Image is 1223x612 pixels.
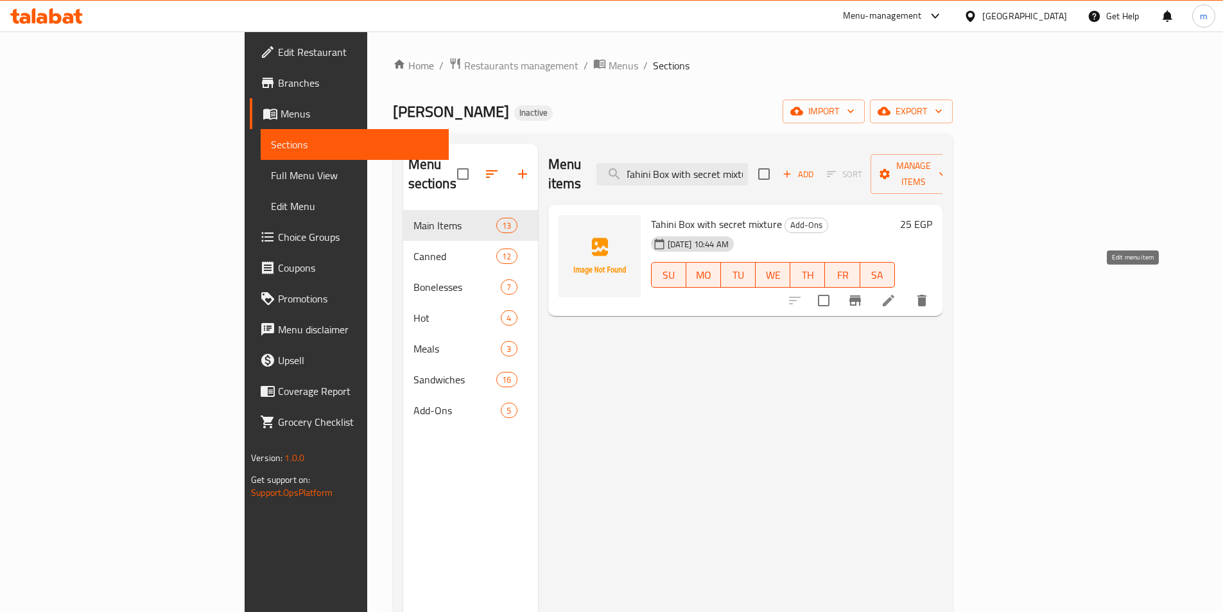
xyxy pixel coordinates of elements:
button: Add [777,164,819,184]
div: Meals3 [403,333,538,364]
a: Menus [593,57,638,74]
span: FR [830,266,854,284]
a: Full Menu View [261,160,449,191]
button: SA [860,262,895,288]
span: Sort sections [476,159,507,189]
div: items [501,310,517,326]
div: [GEOGRAPHIC_DATA] [982,9,1067,23]
div: Menu-management [843,8,922,24]
span: Main Items [413,218,497,233]
span: Meals [413,341,501,356]
button: import [783,100,865,123]
div: Inactive [514,105,553,121]
button: TH [790,262,825,288]
span: Coupons [278,260,438,275]
span: Branches [278,75,438,91]
span: Edit Menu [271,198,438,214]
li: / [643,58,648,73]
span: SA [865,266,890,284]
a: Menu disclaimer [250,314,449,345]
span: [PERSON_NAME] [393,97,509,126]
button: Manage items [871,154,957,194]
a: Sections [261,129,449,160]
span: 3 [501,343,516,355]
button: export [870,100,953,123]
a: Coupons [250,252,449,283]
span: 12 [497,250,516,263]
span: Upsell [278,353,438,368]
div: Sandwiches16 [403,364,538,395]
div: Main Items13 [403,210,538,241]
span: SU [657,266,681,284]
li: / [584,58,588,73]
span: 16 [497,374,516,386]
span: Add-Ons [413,403,501,418]
span: Version: [251,450,282,466]
span: m [1200,9,1208,23]
span: 4 [501,312,516,324]
span: Hot [413,310,501,326]
span: Tahini Box with secret mixture [651,214,782,234]
div: Add-Ons [785,218,828,233]
a: Coverage Report [250,376,449,407]
span: Manage items [881,158,946,190]
span: Sections [653,58,690,73]
span: Canned [413,249,497,264]
span: MO [691,266,716,284]
a: Upsell [250,345,449,376]
div: items [501,403,517,418]
span: Menus [281,106,438,121]
img: Tahini Box with secret mixture [559,215,641,297]
span: Select all sections [449,161,476,188]
button: WE [756,262,790,288]
h2: Menu items [548,155,582,193]
span: [DATE] 10:44 AM [663,238,734,250]
a: Edit Restaurant [250,37,449,67]
div: Add-Ons5 [403,395,538,426]
span: Grocery Checklist [278,414,438,430]
span: Coverage Report [278,383,438,399]
div: Canned12 [403,241,538,272]
span: Choice Groups [278,229,438,245]
span: Inactive [514,107,553,118]
span: TH [795,266,820,284]
div: items [501,279,517,295]
span: Edit Restaurant [278,44,438,60]
span: import [793,103,854,119]
span: Select section first [819,164,871,184]
nav: breadcrumb [393,57,953,74]
span: export [880,103,942,119]
span: 7 [501,281,516,293]
div: Hot4 [403,302,538,333]
span: 13 [497,220,516,232]
div: Bonelesses7 [403,272,538,302]
input: search [596,163,748,186]
span: Menu disclaimer [278,322,438,337]
button: delete [906,285,937,316]
button: SU [651,262,686,288]
span: 1.0.0 [284,450,304,466]
span: Select to update [810,287,837,314]
span: Promotions [278,291,438,306]
button: TU [721,262,756,288]
span: Add [781,167,815,182]
span: Get support on: [251,471,310,488]
span: Restaurants management [464,58,578,73]
button: Branch-specific-item [840,285,871,316]
a: Choice Groups [250,222,449,252]
span: Bonelesses [413,279,501,295]
span: Menus [609,58,638,73]
a: Restaurants management [449,57,578,74]
span: WE [761,266,785,284]
span: Sections [271,137,438,152]
a: Promotions [250,283,449,314]
a: Menus [250,98,449,129]
span: Sandwiches [413,372,497,387]
span: TU [726,266,750,284]
a: Grocery Checklist [250,407,449,437]
button: MO [686,262,721,288]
